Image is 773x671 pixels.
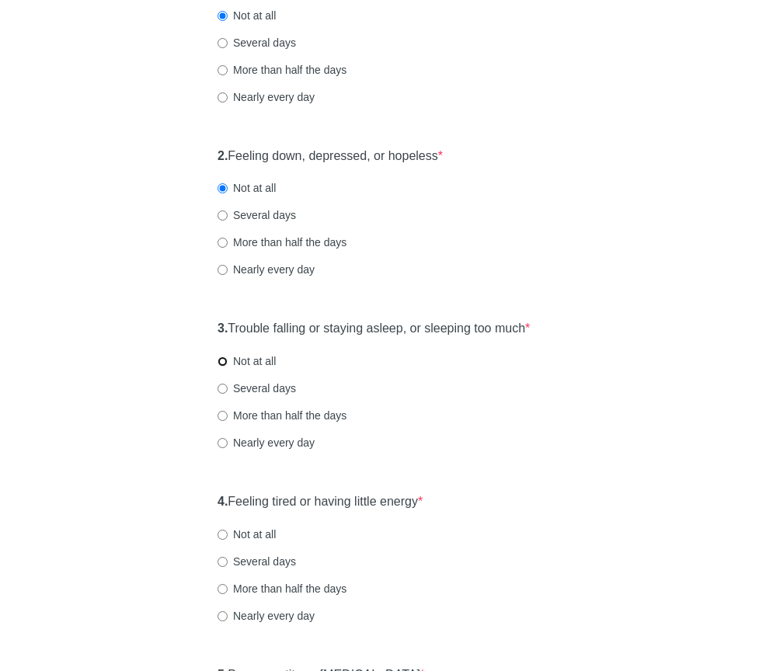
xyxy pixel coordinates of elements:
[218,238,228,248] input: More than half the days
[218,11,228,21] input: Not at all
[218,149,228,162] strong: 2.
[218,207,296,223] label: Several days
[218,438,228,448] input: Nearly every day
[218,384,228,394] input: Several days
[218,235,346,250] label: More than half the days
[218,180,276,196] label: Not at all
[218,148,443,165] label: Feeling down, depressed, or hopeless
[218,581,346,596] label: More than half the days
[218,65,228,75] input: More than half the days
[218,210,228,221] input: Several days
[218,322,228,335] strong: 3.
[218,92,228,103] input: Nearly every day
[218,262,315,277] label: Nearly every day
[218,554,296,569] label: Several days
[218,320,530,338] label: Trouble falling or staying asleep, or sleeping too much
[218,495,228,508] strong: 4.
[218,38,228,48] input: Several days
[218,527,276,542] label: Not at all
[218,411,228,421] input: More than half the days
[218,183,228,193] input: Not at all
[218,353,276,369] label: Not at all
[218,493,423,511] label: Feeling tired or having little energy
[218,608,315,624] label: Nearly every day
[218,89,315,105] label: Nearly every day
[218,557,228,567] input: Several days
[218,435,315,450] label: Nearly every day
[218,62,346,78] label: More than half the days
[218,356,228,367] input: Not at all
[218,265,228,275] input: Nearly every day
[218,381,296,396] label: Several days
[218,8,276,23] label: Not at all
[218,408,346,423] label: More than half the days
[218,530,228,540] input: Not at all
[218,584,228,594] input: More than half the days
[218,35,296,50] label: Several days
[218,611,228,621] input: Nearly every day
